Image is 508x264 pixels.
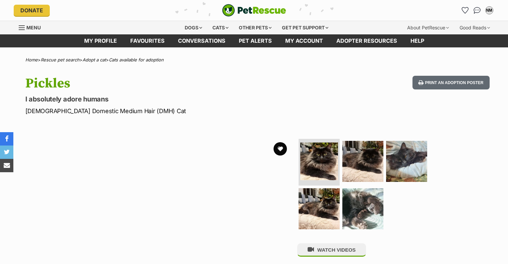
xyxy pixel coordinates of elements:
button: WATCH VIDEOS [297,243,366,256]
button: My account [484,5,495,16]
a: Rescue pet search [41,57,79,62]
div: > > > [9,57,500,62]
img: Photo of Pickles [342,141,383,182]
div: NM [486,7,493,14]
a: Adopter resources [330,34,404,47]
div: Good Reads [455,21,495,34]
a: Home [25,57,38,62]
div: Other pets [234,21,276,34]
ul: Account quick links [460,5,495,16]
button: Print an adoption poster [412,76,489,89]
a: PetRescue [222,4,286,17]
a: Favourites [460,5,471,16]
div: Get pet support [277,21,333,34]
a: conversations [171,34,232,47]
h1: Pickles [25,76,308,91]
img: Photo of Pickles [300,143,338,180]
a: My account [279,34,330,47]
a: Adopt a cat [82,57,106,62]
button: favourite [274,142,287,156]
img: Photo of Pickles [386,141,427,182]
img: Photo of Pickles [342,188,383,229]
img: chat-41dd97257d64d25036548639549fe6c8038ab92f7586957e7f3b1b290dea8141.svg [474,7,481,14]
img: Photo of Pickles [299,188,340,229]
a: Favourites [124,34,171,47]
a: Menu [19,21,45,33]
div: Cats [208,21,233,34]
div: Dogs [180,21,207,34]
p: I absolutely adore humans [25,94,308,104]
a: Pet alerts [232,34,279,47]
a: Donate [14,5,50,16]
span: Menu [26,25,41,30]
p: [DEMOGRAPHIC_DATA] Domestic Medium Hair (DMH) Cat [25,106,308,115]
a: Conversations [472,5,483,16]
a: Help [404,34,431,47]
a: Cats available for adoption [109,57,164,62]
img: logo-cat-932fe2b9b8326f06289b0f2fb663e598f794de774fb13d1741a6617ecf9a85b4.svg [222,4,286,17]
a: My profile [77,34,124,47]
div: About PetRescue [402,21,454,34]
